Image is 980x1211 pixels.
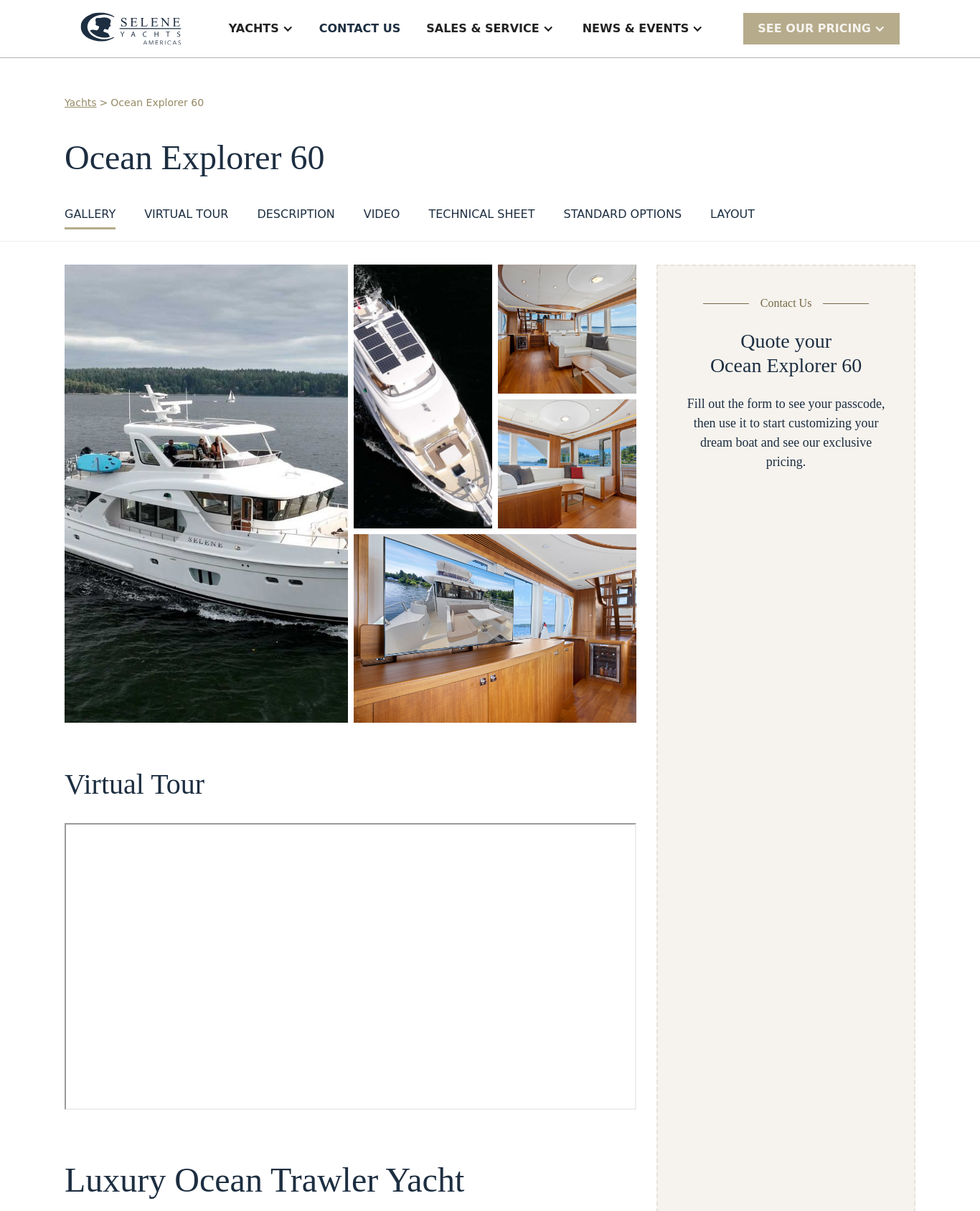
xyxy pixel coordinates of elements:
[758,20,871,37] div: SEE Our Pricing
[563,206,682,229] a: standard options
[710,206,755,229] a: layout
[426,20,539,37] div: Sales & Service
[65,206,116,223] div: GALLERY
[583,20,689,37] div: News & EVENTS
[257,206,334,229] a: DESCRIPTION
[354,534,637,723] a: open lightbox
[65,95,97,110] a: Yachts
[498,399,636,528] a: open lightbox
[65,139,915,177] h1: Ocean Explorer 60
[740,329,831,353] h2: Quote your
[65,265,348,723] a: open lightbox
[65,823,636,1110] iframe: Virtual Tour
[710,353,862,378] h2: Ocean Explorer 60
[257,206,334,223] div: DESCRIPTION
[144,206,228,229] a: VIRTUAL TOUR
[428,206,534,223] div: Technical sheet
[65,769,636,800] h2: Virtual Tour
[65,1162,636,1200] h2: Luxury Ocean Trawler Yacht
[760,295,812,312] div: Contact Us
[743,13,900,44] div: SEE Our Pricing
[100,95,108,110] div: >
[498,265,636,394] a: open lightbox
[110,95,204,110] a: Ocean Explorer 60
[681,394,891,472] div: Fill out the form to see your passcode, then use it to start customizing your dream boat and see ...
[80,12,182,45] img: logo
[354,265,492,528] a: open lightbox
[364,206,400,223] div: VIDEO
[229,20,279,37] div: Yachts
[710,206,755,223] div: layout
[144,206,228,223] div: VIRTUAL TOUR
[319,20,401,37] div: Contact US
[428,206,534,229] a: Technical sheet
[364,206,400,229] a: VIDEO
[563,206,682,223] div: standard options
[65,206,116,229] a: GALLERY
